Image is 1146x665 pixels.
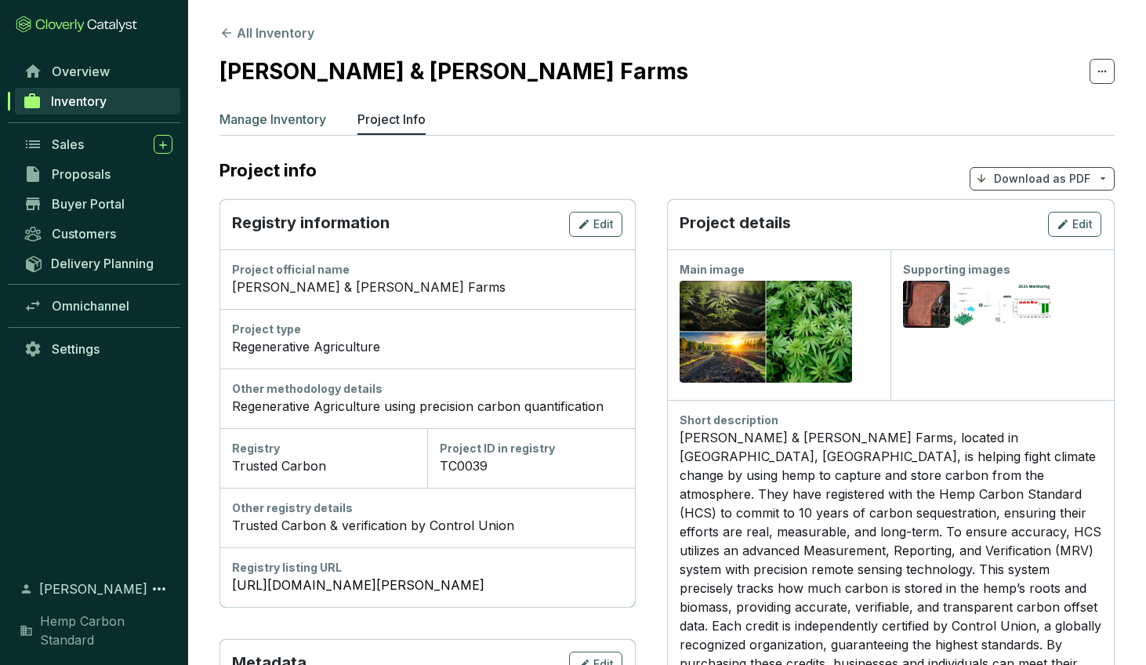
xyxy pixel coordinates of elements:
[232,441,415,456] div: Registry
[16,336,180,362] a: Settings
[232,576,622,594] a: [URL][DOMAIN_NAME][PERSON_NAME]
[680,212,791,237] p: Project details
[569,212,622,237] button: Edit
[232,456,415,475] div: Trusted Carbon
[232,397,622,416] div: Regenerative Agriculture using precision carbon quantification
[219,24,314,42] button: All Inventory
[51,93,107,109] span: Inventory
[1072,216,1093,232] span: Edit
[16,58,180,85] a: Overview
[40,612,172,649] span: Hemp Carbon Standard
[52,226,116,242] span: Customers
[16,161,180,187] a: Proposals
[440,441,622,456] div: Project ID in registry
[232,262,622,278] div: Project official name
[994,171,1090,187] p: Download as PDF
[16,293,180,319] a: Omnichannel
[232,381,622,397] div: Other methodology details
[52,298,129,314] span: Omnichannel
[16,191,180,217] a: Buyer Portal
[39,580,147,598] span: [PERSON_NAME]
[16,131,180,158] a: Sales
[52,64,110,79] span: Overview
[52,166,111,182] span: Proposals
[52,136,84,152] span: Sales
[232,212,390,237] p: Registry information
[232,516,622,535] div: Trusted Carbon & verification by Control Union
[16,250,180,276] a: Delivery Planning
[593,216,614,232] span: Edit
[440,456,622,475] div: TC0039
[16,220,180,247] a: Customers
[51,256,154,271] span: Delivery Planning
[1048,212,1101,237] button: Edit
[680,412,1101,428] div: Short description
[219,160,332,180] h2: Project info
[232,322,622,337] div: Project type
[15,88,180,114] a: Inventory
[219,55,688,88] h2: [PERSON_NAME] & [PERSON_NAME] Farms
[232,500,622,516] div: Other registry details
[52,341,100,357] span: Settings
[232,278,622,296] div: [PERSON_NAME] & [PERSON_NAME] Farms
[232,560,622,576] div: Registry listing URL
[357,110,426,129] p: Project Info
[680,262,878,278] div: Main image
[52,196,125,212] span: Buyer Portal
[232,337,622,356] div: Regenerative Agriculture
[219,110,326,129] p: Manage Inventory
[903,262,1101,278] div: Supporting images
